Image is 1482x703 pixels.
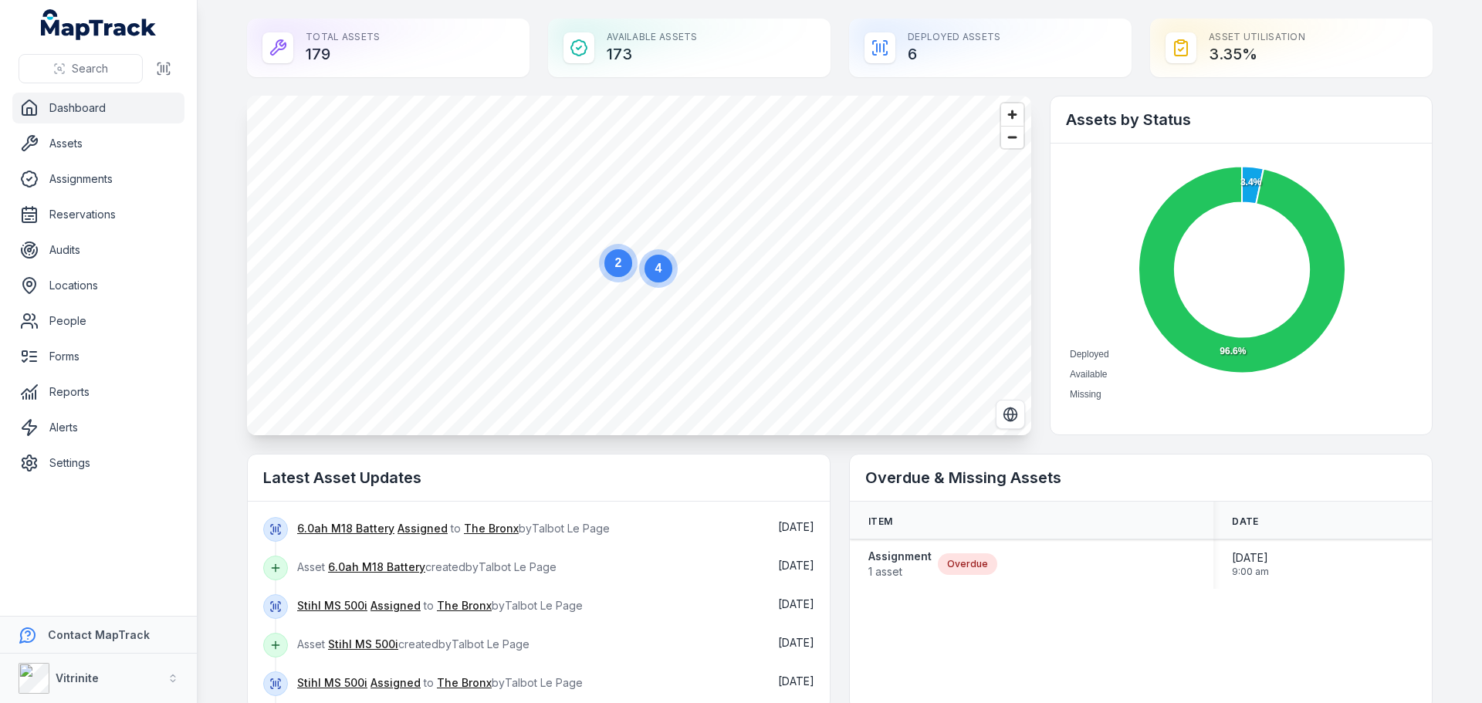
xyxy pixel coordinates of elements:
[12,412,184,443] a: Alerts
[12,448,184,478] a: Settings
[12,164,184,194] a: Assignments
[247,96,1031,435] canvas: Map
[12,341,184,372] a: Forms
[1070,369,1107,380] span: Available
[615,256,622,269] text: 2
[1070,349,1109,360] span: Deployed
[778,520,814,533] time: 29/08/2025, 9:10:18 am
[370,675,421,691] a: Assigned
[778,636,814,649] time: 29/08/2025, 8:43:16 am
[868,515,892,528] span: Item
[72,61,108,76] span: Search
[1001,103,1024,126] button: Zoom in
[19,54,143,83] button: Search
[868,549,932,564] strong: Assignment
[1232,566,1269,578] span: 9:00 am
[297,522,610,535] span: to by Talbot Le Page
[12,306,184,336] a: People
[778,597,814,610] time: 29/08/2025, 8:45:28 am
[297,676,583,689] span: to by Talbot Le Page
[437,598,492,613] a: The Bronx
[464,521,519,536] a: The Bronx
[1232,550,1269,578] time: 14/07/2025, 9:00:00 am
[297,560,557,573] span: Asset created by Talbot Le Page
[1066,109,1416,130] h2: Assets by Status
[778,559,814,572] span: [DATE]
[398,521,448,536] a: Assigned
[1070,389,1101,400] span: Missing
[1001,126,1024,148] button: Zoom out
[778,674,814,688] time: 29/08/2025, 8:40:24 am
[297,521,394,536] a: 6.0ah M18 Battery
[778,674,814,688] span: [DATE]
[1232,515,1258,528] span: Date
[297,599,583,612] span: to by Talbot Le Page
[56,671,99,684] strong: Vitrinite
[865,467,1416,488] h2: Overdue & Missing Assets
[41,9,157,40] a: MapTrack
[778,559,814,572] time: 29/08/2025, 9:09:51 am
[297,675,367,691] a: Stihl MS 500i
[48,628,150,641] strong: Contact MapTrack
[297,637,530,651] span: Asset created by Talbot Le Page
[868,549,932,580] a: Assignment1 asset
[370,598,421,613] a: Assigned
[1232,550,1269,566] span: [DATE]
[12,377,184,407] a: Reports
[437,675,492,691] a: The Bronx
[12,199,184,230] a: Reservations
[938,553,997,575] div: Overdue
[778,597,814,610] span: [DATE]
[12,235,184,265] a: Audits
[328,559,425,575] a: 6.0ah M18 Battery
[12,128,184,159] a: Assets
[328,637,398,652] a: Stihl MS 500i
[263,467,814,488] h2: Latest Asset Updates
[12,270,184,301] a: Locations
[868,564,932,580] span: 1 asset
[12,93,184,123] a: Dashboard
[778,636,814,649] span: [DATE]
[778,520,814,533] span: [DATE]
[996,400,1025,429] button: Switch to Satellite View
[655,262,662,275] text: 4
[297,598,367,613] a: Stihl MS 500i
